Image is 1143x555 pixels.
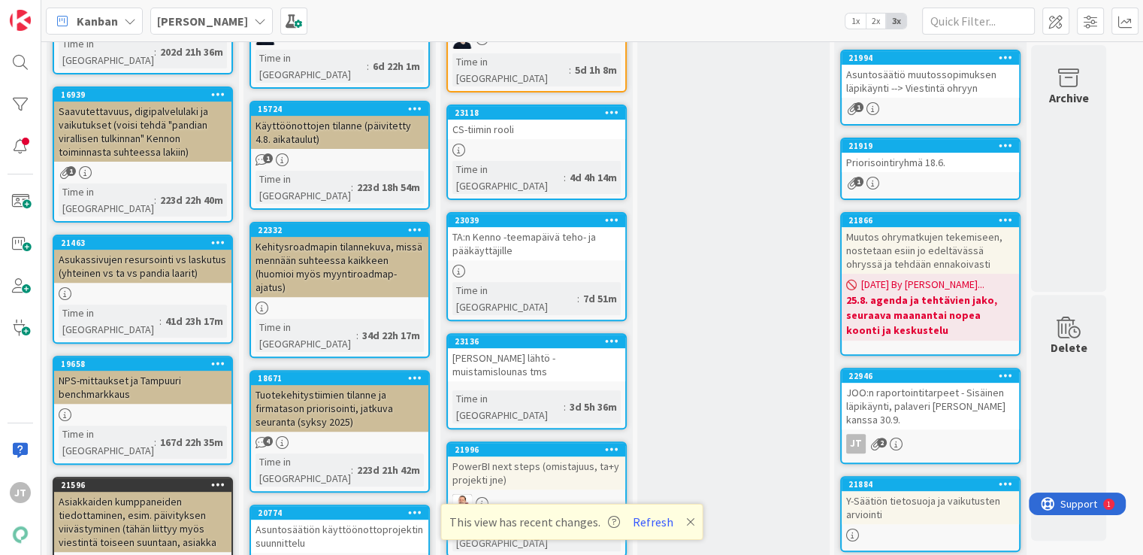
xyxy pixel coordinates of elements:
span: Support [32,2,68,20]
div: 19658 [54,357,231,371]
div: 23118 [448,106,625,120]
div: 23039 [455,215,625,226]
div: Time in [GEOGRAPHIC_DATA] [59,35,154,68]
div: 23118CS-tiimin rooli [448,106,625,139]
span: 2x [866,14,886,29]
div: 20774 [258,508,428,518]
div: 18671 [258,373,428,384]
a: 22946JOO:n raportointitarpeet - Sisäinen läpikäynti, palaveri [PERSON_NAME] kanssa 30.9.JT [840,368,1021,464]
button: Refresh [627,512,678,532]
div: 21866 [848,215,1019,226]
div: 21463Asukassivujen resursointi vs laskutus (yhteinen vs ta vs pandia laarit) [54,236,231,283]
div: JT [10,482,31,503]
div: Asiakkaiden kumppaneiden tiedottaminen, esim. päivityksen viivästyminen (tähän liittyy myös viest... [54,492,231,552]
div: JOO:n raportointitarpeet - Sisäinen läpikäynti, palaveri [PERSON_NAME] kanssa 30.9. [842,383,1019,429]
span: 3x [886,14,906,29]
div: Time in [GEOGRAPHIC_DATA] [452,390,564,423]
div: Asukassivujen resursointi vs laskutus (yhteinen vs ta vs pandia laarit) [54,250,231,283]
a: 23039TA:n Kenno -teemapäivä teho- ja pääkäyttäjilleTime in [GEOGRAPHIC_DATA]:7d 51m [446,212,627,321]
div: 21994 [842,51,1019,65]
span: : [154,44,156,60]
div: 21884Y-Säätiön tietosuoja ja vaikutusten arviointi [842,478,1019,524]
div: 20774Asuntosäätiön käyttöönottoprojektin suunnittelu [251,506,428,553]
span: 1 [66,166,76,176]
img: JS [452,494,472,514]
div: 23136 [455,336,625,347]
div: 21866 [842,214,1019,227]
div: 22946 [842,369,1019,383]
div: Time in [GEOGRAPHIC_DATA] [452,282,577,315]
div: 21596 [54,478,231,492]
div: 167d 22h 35m [156,434,227,450]
div: Käyttöönottojen tilanne (päivitetty 4.8. aikataulut) [251,116,428,149]
a: 21884Y-Säätiön tietosuoja ja vaikutusten arviointi [840,476,1021,552]
div: 21919 [842,139,1019,153]
div: 21596Asiakkaiden kumppaneiden tiedottaminen, esim. päivityksen viivästyminen (tähän liittyy myös ... [54,478,231,552]
div: 23136 [448,335,625,348]
div: 16939 [54,88,231,102]
span: : [577,290,579,307]
a: 15724Käyttöönottojen tilanne (päivitetty 4.8. aikataulut)Time in [GEOGRAPHIC_DATA]:223d 18h 54m [249,101,430,210]
div: Time in [GEOGRAPHIC_DATA] [256,453,351,487]
span: 1 [854,177,863,187]
div: Time in [GEOGRAPHIC_DATA] [452,53,569,86]
div: 5d 1h 8m [571,62,621,78]
span: 1 [854,102,863,112]
div: 41d 23h 17m [162,313,227,329]
span: This view has recent changes. [449,513,619,531]
div: 1 [78,6,82,18]
div: Saavutettavuus, digipalvelulaki ja vaikutukset (voisi tehdä "pandian virallisen tulkinnan" Kennon... [54,102,231,162]
div: 16939Saavutettavuus, digipalvelulaki ja vaikutukset (voisi tehdä "pandian virallisen tulkinnan" K... [54,88,231,162]
span: : [356,327,358,344]
div: 21994Asuntosäätiö muutossopimuksen läpikäynti --> Viestintä ohryyn [842,51,1019,98]
span: : [569,62,571,78]
div: 15724Käyttöönottojen tilanne (päivitetty 4.8. aikataulut) [251,102,428,149]
div: 15724 [258,104,428,114]
a: 23136[PERSON_NAME] lähtö - muistamislounas tmsTime in [GEOGRAPHIC_DATA]:3d 5h 36m [446,333,627,429]
div: 18671 [251,372,428,385]
div: Delete [1051,338,1087,356]
div: PowerBI next steps (omistajuus, ta+y projekti jne) [448,456,625,490]
div: Time in [GEOGRAPHIC_DATA] [256,50,367,83]
span: [DATE] By [PERSON_NAME]... [861,277,984,293]
div: 22946 [848,371,1019,381]
div: 21919Priorisointiryhmä 18.6. [842,139,1019,172]
div: 3d 5h 36m [566,399,621,415]
div: Kehitysroadmapin tilannekuva, missä mennään suhteessa kaikkeen (huomioi myös myyntiroadmap-ajatus) [251,237,428,297]
span: : [351,179,353,196]
img: avatar [10,524,31,545]
div: Time in [GEOGRAPHIC_DATA] [59,426,154,459]
span: : [367,58,369,74]
div: 21919 [848,141,1019,151]
span: 4 [263,436,273,446]
div: 16939 [61,89,231,100]
span: : [351,462,353,478]
div: TA:n Kenno -teemapäivä teho- ja pääkäyttäjille [448,227,625,260]
span: : [159,313,162,329]
div: Time in [GEOGRAPHIC_DATA] [452,161,564,194]
b: 25.8. agenda ja tehtävien jako, seuraava maanantai nopea koonti ja keskustelu [846,293,1014,338]
span: 1 [263,153,273,163]
span: 2 [877,438,887,447]
div: Time in [GEOGRAPHIC_DATA] [256,319,356,352]
div: 20774 [251,506,428,520]
div: 22946JOO:n raportointitarpeet - Sisäinen läpikäynti, palaveri [PERSON_NAME] kanssa 30.9. [842,369,1019,429]
a: 21919Priorisointiryhmä 18.6. [840,138,1021,200]
a: 21463Asukassivujen resursointi vs laskutus (yhteinen vs ta vs pandia laarit)Time in [GEOGRAPHIC_D... [53,235,233,344]
div: 18671Tuotekehitystiimien tilanne ja firmatason priorisointi, jatkuva seuranta (syksy 2025) [251,372,428,432]
div: 21996PowerBI next steps (omistajuus, ta+y projekti jne) [448,443,625,490]
span: : [154,192,156,208]
div: Time in [GEOGRAPHIC_DATA] [59,305,159,338]
div: [PERSON_NAME] lähtö - muistamislounas tms [448,348,625,381]
div: Asuntosäätiö muutossopimuksen läpikäynti --> Viestintä ohryyn [842,65,1019,98]
div: 23118 [455,108,625,118]
div: 21884 [848,479,1019,490]
div: 21884 [842,478,1019,491]
a: 21994Asuntosäätiö muutossopimuksen läpikäynti --> Viestintä ohryyn [840,50,1021,126]
div: 21994 [848,53,1019,63]
div: JT [842,434,1019,453]
span: : [154,434,156,450]
div: JT [846,434,866,453]
span: 1x [845,14,866,29]
input: Quick Filter... [922,8,1035,35]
